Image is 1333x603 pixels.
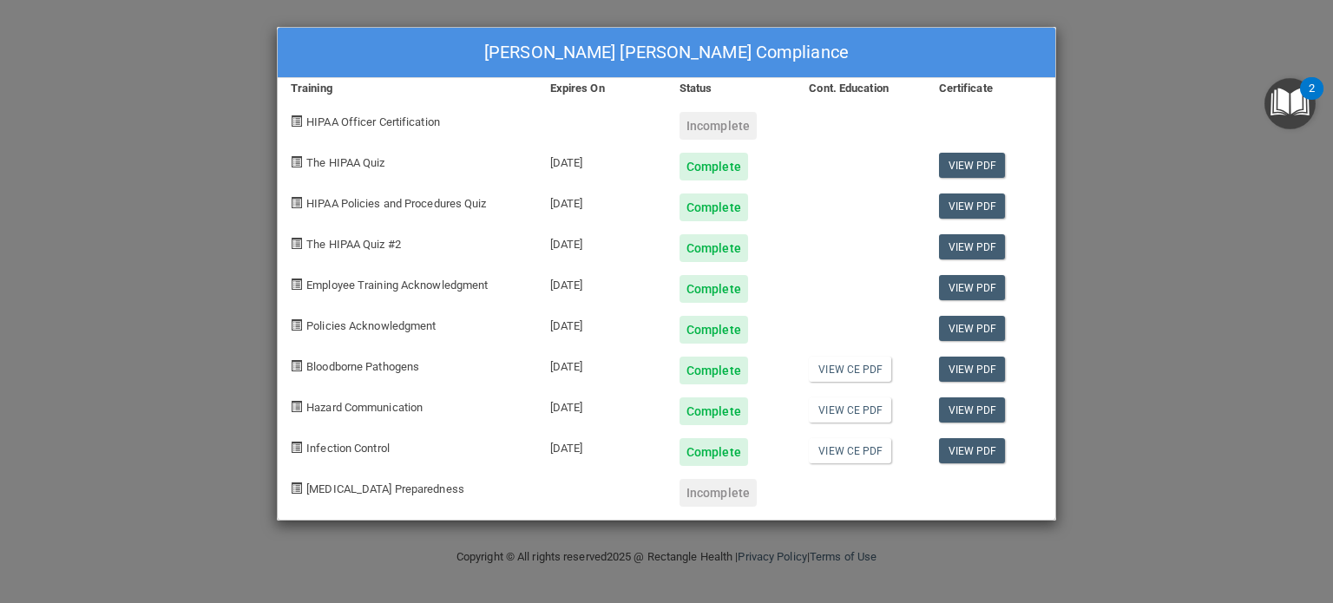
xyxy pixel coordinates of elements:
div: Complete [680,275,748,303]
div: [DATE] [537,140,666,180]
div: Complete [680,153,748,180]
span: HIPAA Officer Certification [306,115,440,128]
span: Infection Control [306,442,390,455]
span: The HIPAA Quiz [306,156,384,169]
div: Cont. Education [796,78,925,99]
a: View PDF [939,316,1006,341]
div: [DATE] [537,221,666,262]
span: Employee Training Acknowledgment [306,279,488,292]
button: Open Resource Center, 2 new notifications [1264,78,1316,129]
a: View PDF [939,275,1006,300]
div: [DATE] [537,180,666,221]
span: Bloodborne Pathogens [306,360,419,373]
a: View PDF [939,153,1006,178]
a: View CE PDF [809,357,891,382]
a: View PDF [939,438,1006,463]
div: [DATE] [537,303,666,344]
a: View CE PDF [809,438,891,463]
div: [DATE] [537,344,666,384]
div: Complete [680,316,748,344]
a: View CE PDF [809,397,891,423]
div: Complete [680,438,748,466]
div: [DATE] [537,384,666,425]
div: 2 [1309,88,1315,111]
div: Training [278,78,537,99]
div: [DATE] [537,262,666,303]
div: [DATE] [537,425,666,466]
a: View PDF [939,397,1006,423]
div: Status [666,78,796,99]
div: Incomplete [680,112,757,140]
div: Expires On [537,78,666,99]
a: View PDF [939,234,1006,259]
span: Policies Acknowledgment [306,319,436,332]
div: Complete [680,193,748,221]
a: View PDF [939,357,1006,382]
a: View PDF [939,193,1006,219]
div: Certificate [926,78,1055,99]
span: The HIPAA Quiz #2 [306,238,401,251]
div: Complete [680,357,748,384]
div: Incomplete [680,479,757,507]
div: Complete [680,234,748,262]
span: Hazard Communication [306,401,423,414]
div: [PERSON_NAME] [PERSON_NAME] Compliance [278,28,1055,78]
span: [MEDICAL_DATA] Preparedness [306,482,464,495]
span: HIPAA Policies and Procedures Quiz [306,197,486,210]
div: Complete [680,397,748,425]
